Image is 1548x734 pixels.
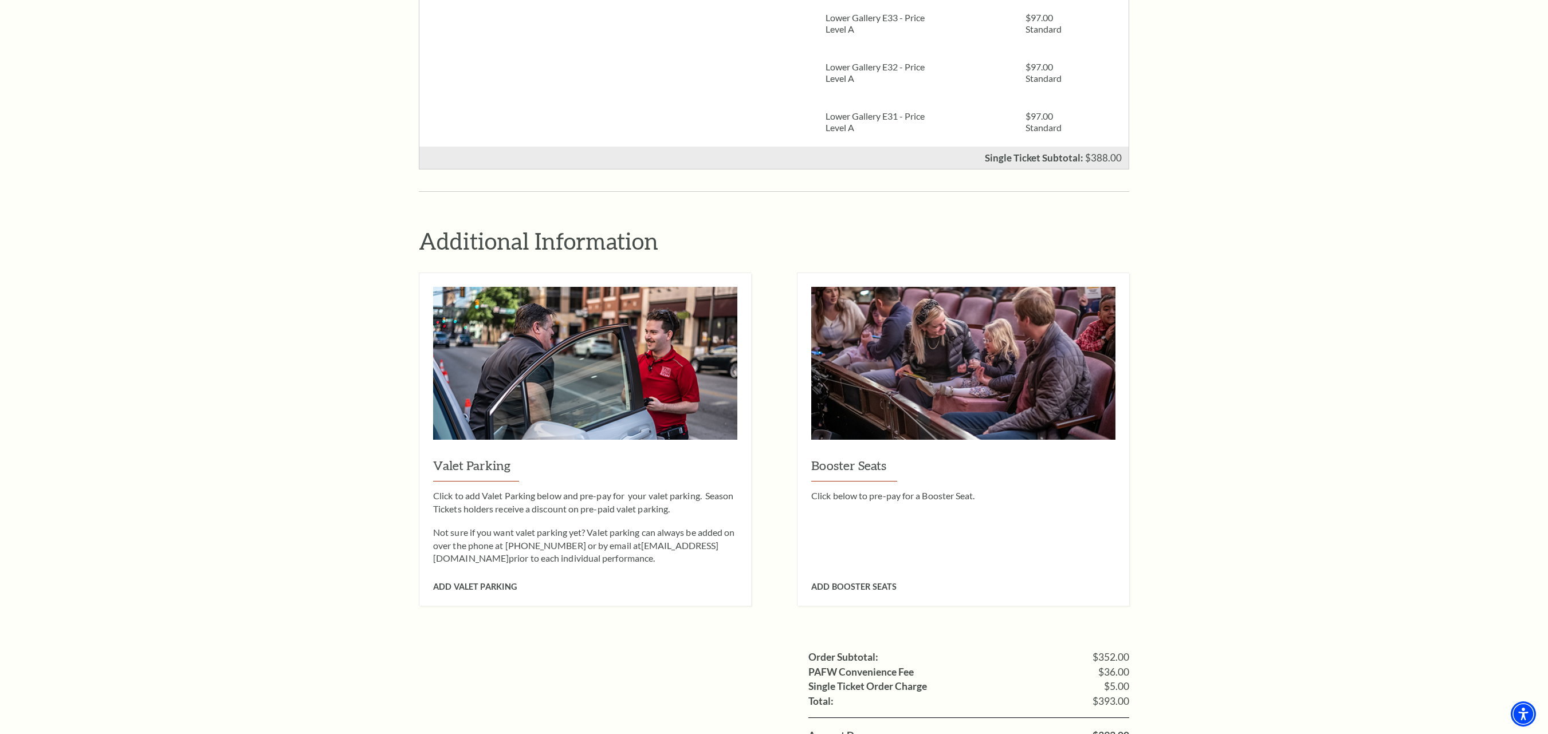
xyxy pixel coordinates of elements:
span: Add Valet Parking [433,582,517,591]
h3: Booster Seats [811,457,1115,482]
p: Click to add Valet Parking below and pre-pay for your valet parking. Season Tickets holders recei... [433,490,737,515]
p: Not sure if you want valet parking yet? Valet parking can always be added on over the phone at [P... [433,526,737,565]
p: Click below to pre-pay for a Booster Seat. [811,490,1115,502]
span: $97.00 Standard [1026,111,1062,133]
div: Accessibility Menu [1511,701,1536,727]
h3: Valet Parking [433,457,737,482]
span: $97.00 Standard [1026,12,1062,34]
label: PAFW Convenience Fee [808,667,914,677]
span: $388.00 [1085,152,1122,164]
span: Add Booster Seats [811,582,897,591]
span: $97.00 Standard [1026,61,1062,84]
p: Lower Gallery E32 - Price Level A [826,61,945,84]
h2: Additional Information [419,226,1129,255]
span: $36.00 [1098,667,1129,677]
p: Lower Gallery E33 - Price Level A [826,12,945,35]
span: $393.00 [1093,696,1129,707]
label: Single Ticket Order Charge [808,681,927,692]
span: $5.00 [1104,681,1129,692]
span: $352.00 [1093,652,1129,662]
label: Total: [808,696,834,707]
p: Lower Gallery E31 - Price Level A [826,111,945,133]
p: Single Ticket Subtotal: [985,153,1083,163]
label: Order Subtotal: [808,652,878,662]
